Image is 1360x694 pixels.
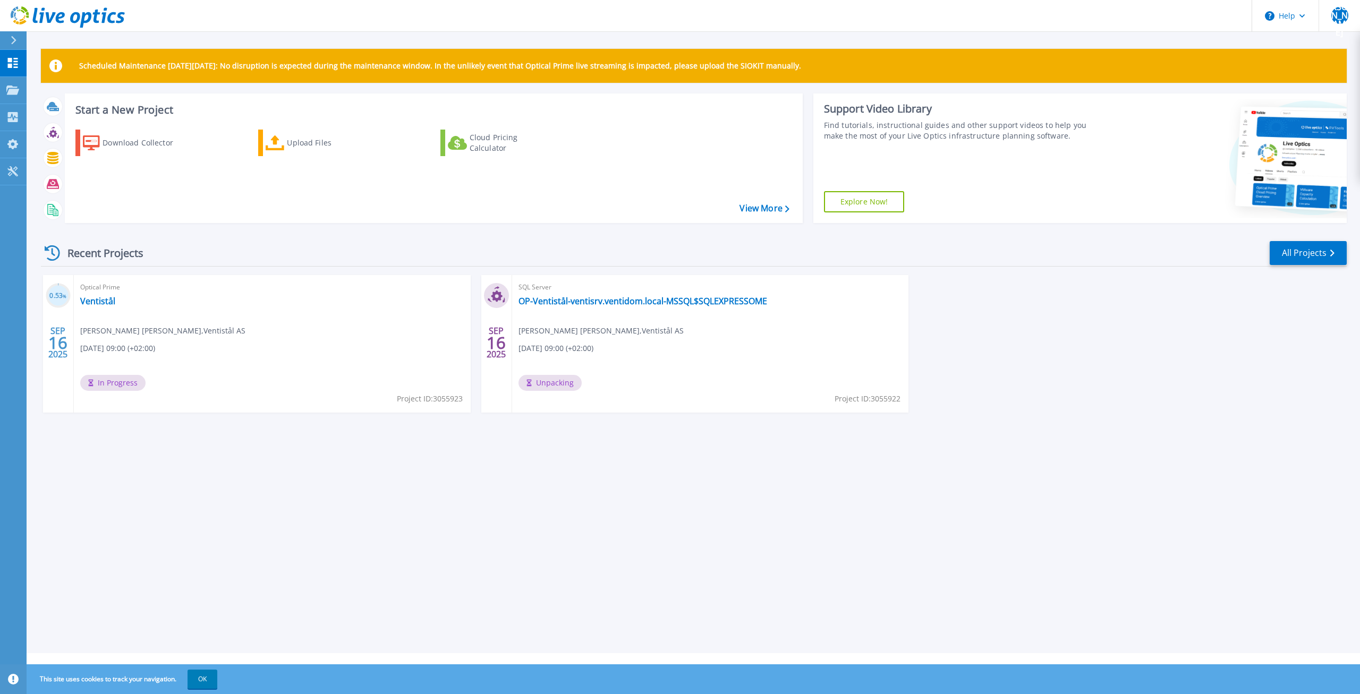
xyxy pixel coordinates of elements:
span: [PERSON_NAME] [PERSON_NAME] , Ventistål AS [80,325,245,337]
a: Download Collector [75,130,194,156]
div: Upload Files [287,132,372,153]
a: View More [739,203,789,213]
a: OP-Ventistål-ventisrv.ventidom.local-MSSQL$SQLEXPRESSOME [518,296,767,306]
a: Cloud Pricing Calculator [440,130,559,156]
span: Optical Prime [80,281,464,293]
div: SEP 2025 [48,323,68,362]
h3: 0.53 [46,290,71,302]
span: Project ID: 3055922 [835,393,900,405]
div: Find tutorials, instructional guides and other support videos to help you make the most of your L... [824,120,1100,141]
span: % [63,293,66,299]
span: Project ID: 3055923 [397,393,463,405]
span: 16 [48,338,67,347]
span: [DATE] 09:00 (+02:00) [518,342,593,354]
div: Download Collector [103,132,188,153]
span: In Progress [80,375,146,391]
div: Cloud Pricing Calculator [470,132,555,153]
p: Scheduled Maintenance [DATE][DATE]: No disruption is expected during the maintenance window. In t... [79,62,801,70]
a: Ventistål [80,296,115,306]
button: OK [188,670,217,689]
a: All Projects [1270,241,1347,265]
span: [DATE] 09:00 (+02:00) [80,342,155,354]
span: [PERSON_NAME] [PERSON_NAME] , Ventistål AS [518,325,684,337]
div: Recent Projects [41,240,158,266]
div: Support Video Library [824,102,1100,116]
div: SEP 2025 [486,323,506,362]
span: 16 [487,338,506,347]
a: Upload Files [258,130,377,156]
a: Explore Now! [824,191,905,212]
span: Unpacking [518,375,582,391]
h3: Start a New Project [75,104,789,116]
span: This site uses cookies to track your navigation. [29,670,217,689]
span: SQL Server [518,281,903,293]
